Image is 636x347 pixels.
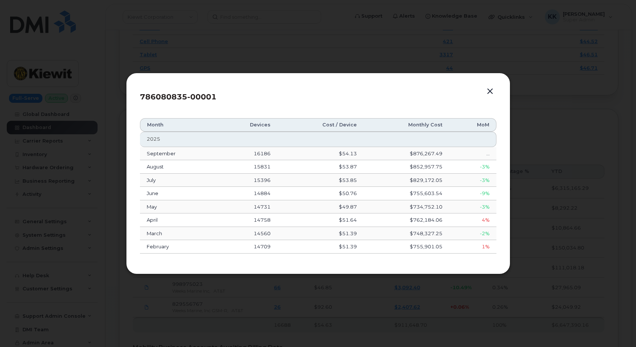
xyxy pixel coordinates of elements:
[277,187,364,200] td: $50.76
[277,200,364,214] td: $49.87
[277,160,364,174] td: $53.87
[456,177,490,184] div: -3%
[140,160,216,174] td: August
[364,200,449,214] td: $734,752.10
[140,187,216,200] td: June
[277,240,364,254] td: $51.39
[216,187,277,200] td: 14884
[456,163,490,170] div: -3%
[216,240,277,254] td: 14709
[140,240,216,254] td: February
[603,314,630,341] iframe: Messenger Launcher
[277,213,364,227] td: $51.64
[364,160,449,174] td: $852,957.75
[277,227,364,240] td: $51.39
[216,160,277,174] td: 15831
[456,203,490,210] div: -3%
[364,240,449,254] td: $755,901.05
[456,190,490,197] div: -9%
[277,174,364,187] td: $53.85
[216,227,277,240] td: 14560
[456,243,490,250] div: 1%
[364,227,449,240] td: $748,327.25
[364,213,449,227] td: $762,184.06
[364,187,449,200] td: $755,603.54
[140,174,216,187] td: July
[140,227,216,240] td: March
[456,216,490,224] div: 4%
[216,200,277,214] td: 14731
[140,213,216,227] td: April
[216,213,277,227] td: 14758
[456,230,490,237] div: -2%
[364,174,449,187] td: $829,172.05
[140,200,216,214] td: May
[216,174,277,187] td: 15396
